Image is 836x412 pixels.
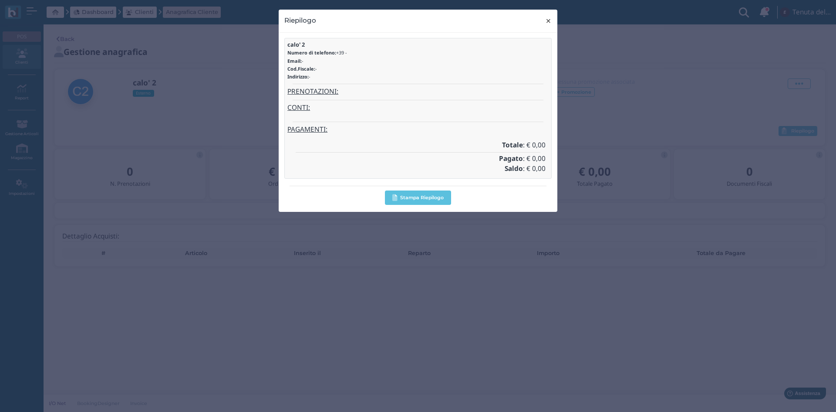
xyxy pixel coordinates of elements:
h4: Riepilogo [284,15,316,25]
b: calo' 2 [287,41,305,48]
button: Stampa Riepilogo [385,191,451,205]
b: Pagato [499,154,523,163]
b: Email: [287,58,302,64]
b: Numero di telefono: [287,49,336,56]
b: Saldo [505,164,523,173]
h6: - [287,66,549,72]
b: Indirizzo: [287,73,309,80]
h6: - [287,74,549,79]
h6: - [287,58,549,64]
b: Cod.Fiscale: [287,65,315,72]
u: PRENOTAZIONI: [287,87,338,96]
h4: : € 0,00 [290,142,546,149]
span: Assistenza [26,7,57,14]
h6: +39 - [287,50,549,55]
h4: : € 0,00 [290,155,546,163]
span: × [545,15,552,27]
h4: : € 0,00 [290,165,546,173]
u: CONTI: [287,103,310,112]
b: Totale [502,140,523,150]
u: PAGAMENTI: [287,125,327,134]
